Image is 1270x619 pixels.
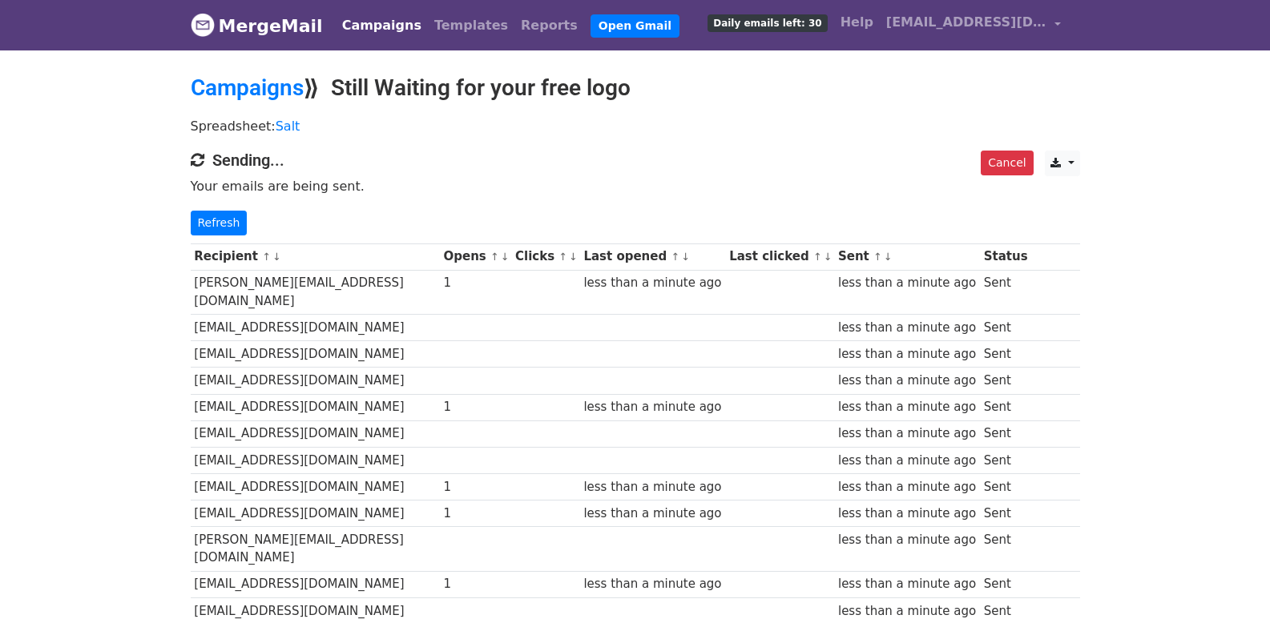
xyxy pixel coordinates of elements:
div: less than a minute ago [838,345,976,364]
p: Spreadsheet: [191,118,1080,135]
div: less than a minute ago [838,319,976,337]
a: Daily emails left: 30 [701,6,833,38]
div: 1 [443,504,507,523]
a: ↑ [671,251,679,263]
div: less than a minute ago [838,274,976,292]
div: less than a minute ago [583,398,721,416]
a: Open Gmail [591,14,679,38]
h2: ⟫ Still Waiting for your free logo [191,74,1080,102]
div: 1 [443,274,507,292]
div: less than a minute ago [838,372,976,390]
td: Sent [980,447,1031,473]
td: Sent [980,420,1031,447]
a: ↓ [824,251,833,263]
td: [EMAIL_ADDRESS][DOMAIN_NAME] [191,447,440,473]
img: MergeMail logo [191,13,215,37]
span: [EMAIL_ADDRESS][DOMAIN_NAME] [886,13,1046,32]
td: [PERSON_NAME][EMAIL_ADDRESS][DOMAIN_NAME] [191,270,440,315]
a: Refresh [191,211,248,235]
td: [EMAIL_ADDRESS][DOMAIN_NAME] [191,341,440,368]
td: Sent [980,571,1031,597]
td: [EMAIL_ADDRESS][DOMAIN_NAME] [191,420,440,447]
th: Sent [834,243,980,270]
th: Last clicked [725,243,834,270]
td: Sent [980,394,1031,420]
a: ↓ [681,251,690,263]
div: less than a minute ago [583,478,721,496]
p: Your emails are being sent. [191,178,1080,195]
a: Templates [428,10,514,42]
th: Clicks [511,243,579,270]
div: less than a minute ago [838,531,976,549]
td: Sent [980,473,1031,500]
div: less than a minute ago [838,424,976,443]
td: [EMAIL_ADDRESS][DOMAIN_NAME] [191,571,440,597]
div: less than a minute ago [838,398,976,416]
a: ↓ [569,251,578,263]
a: Campaigns [336,10,428,42]
td: [EMAIL_ADDRESS][DOMAIN_NAME] [191,368,440,394]
span: Daily emails left: 30 [708,14,827,32]
th: Last opened [580,243,726,270]
a: ↓ [501,251,510,263]
a: ↓ [272,251,281,263]
a: Salt [276,119,300,134]
td: [PERSON_NAME][EMAIL_ADDRESS][DOMAIN_NAME] [191,527,440,572]
div: 1 [443,575,507,593]
div: less than a minute ago [583,575,721,593]
td: [EMAIL_ADDRESS][DOMAIN_NAME] [191,394,440,420]
a: ↑ [813,251,822,263]
a: ↑ [262,251,271,263]
td: [EMAIL_ADDRESS][DOMAIN_NAME] [191,315,440,341]
a: ↓ [884,251,893,263]
div: less than a minute ago [838,478,976,496]
div: less than a minute ago [583,274,721,292]
div: less than a minute ago [583,504,721,523]
a: ↑ [873,251,882,263]
a: Campaigns [191,74,304,101]
a: [EMAIL_ADDRESS][DOMAIN_NAME] [880,6,1067,44]
div: less than a minute ago [838,504,976,523]
div: 1 [443,478,507,496]
td: Sent [980,500,1031,526]
div: less than a minute ago [838,575,976,593]
a: ↑ [490,251,499,263]
td: Sent [980,341,1031,368]
th: Recipient [191,243,440,270]
td: Sent [980,527,1031,572]
a: Reports [514,10,584,42]
td: Sent [980,315,1031,341]
td: [EMAIL_ADDRESS][DOMAIN_NAME] [191,500,440,526]
td: Sent [980,368,1031,394]
th: Opens [440,243,512,270]
h4: Sending... [191,151,1080,170]
a: Cancel [981,151,1033,175]
td: [EMAIL_ADDRESS][DOMAIN_NAME] [191,473,440,500]
div: 1 [443,398,507,416]
div: less than a minute ago [838,452,976,470]
td: Sent [980,270,1031,315]
a: ↑ [558,251,567,263]
a: MergeMail [191,9,323,42]
a: Help [834,6,880,38]
th: Status [980,243,1031,270]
